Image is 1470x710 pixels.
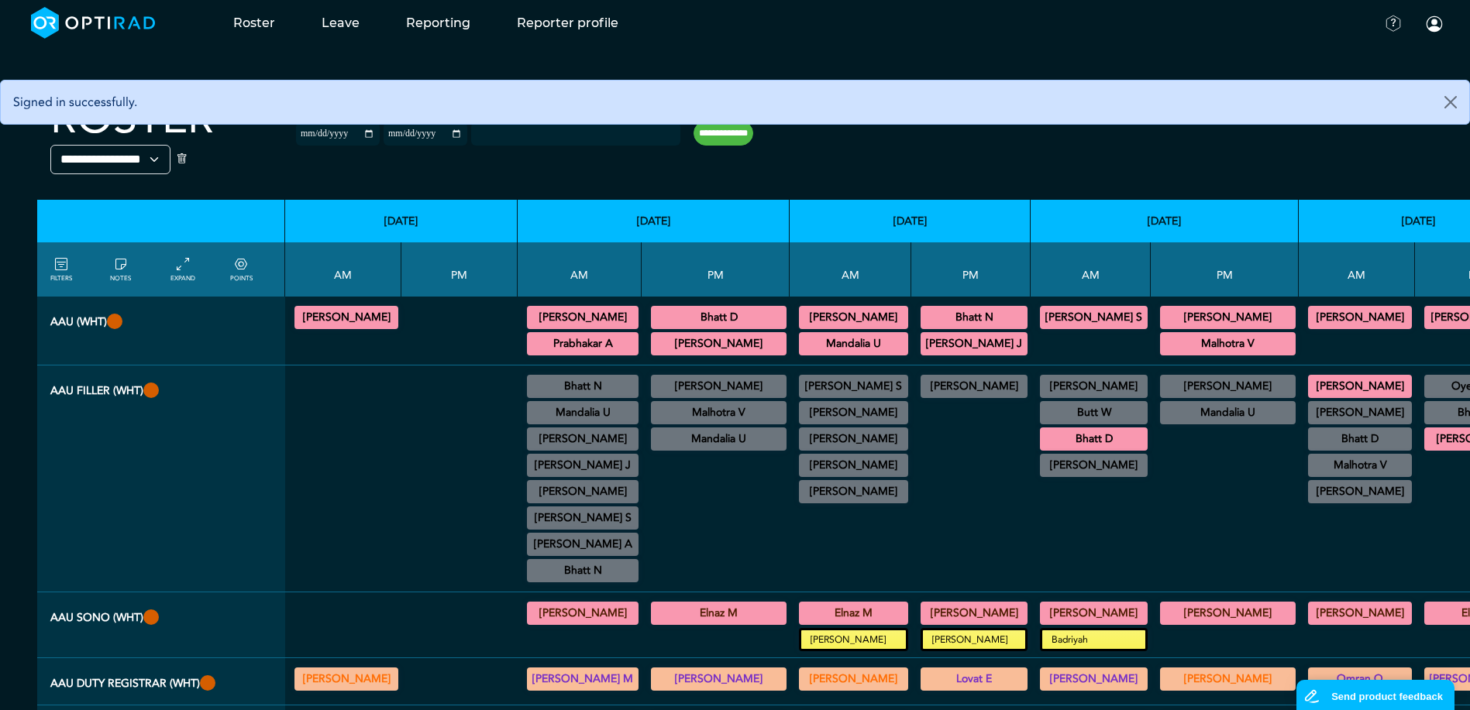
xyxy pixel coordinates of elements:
[923,670,1025,688] summary: Lovat E
[1308,480,1412,503] div: General CT/General MRI/General XR 10:30 - 12:00
[921,602,1028,625] div: General US 13:30 - 18:30
[799,306,908,329] div: CT Trauma & Urgent/MRI Trauma & Urgent 08:30 - 13:30
[37,365,285,592] th: AAU FILLER (WHT)
[1162,604,1293,623] summary: [PERSON_NAME]
[923,604,1025,623] summary: [PERSON_NAME]
[801,430,906,448] summary: [PERSON_NAME]
[297,308,396,327] summary: [PERSON_NAME]
[911,242,1031,297] th: PM
[529,308,636,327] summary: [PERSON_NAME]
[527,332,639,355] div: CT Trauma & Urgent/MRI Trauma & Urgent 08:30 - 13:30
[1042,670,1145,688] summary: [PERSON_NAME]
[37,592,285,658] th: AAU Sono (WHT)
[653,604,784,623] summary: Elnaz M
[921,375,1028,398] div: General CT/General MRI/General XR 13:30 - 18:30
[473,125,550,139] input: null
[799,332,908,355] div: CT Trauma & Urgent/MRI Trauma & Urgent 08:30 - 13:30
[801,630,906,649] small: [PERSON_NAME]
[529,377,636,396] summary: Bhatt N
[801,670,906,688] summary: [PERSON_NAME]
[294,306,398,329] div: CT Trauma & Urgent/MRI Trauma & Urgent 08:30 - 15:30
[799,427,908,451] div: General CT/General MRI/General XR 10:00 - 13:30
[527,427,639,451] div: US Head & Neck/US Interventional H&N 09:15 - 12:15
[1162,403,1293,422] summary: Mandalia U
[1310,670,1410,688] summary: Omran Q
[1160,602,1296,625] div: General US 13:30 - 18:30
[529,509,636,527] summary: [PERSON_NAME] S
[923,377,1025,396] summary: [PERSON_NAME]
[651,332,787,355] div: CT Trauma & Urgent/MRI Trauma & Urgent 13:30 - 18:30
[529,430,636,448] summary: [PERSON_NAME]
[1308,602,1412,625] div: General US 08:30 - 13:00
[529,604,636,623] summary: [PERSON_NAME]
[1160,375,1296,398] div: General CT/General MRI/General XR 13:00 - 15:00
[923,334,1025,353] summary: [PERSON_NAME] J
[529,561,636,580] summary: Bhatt N
[799,480,908,503] div: ImE Lead till 1/4/2026 11:30 - 15:30
[1310,377,1410,396] summary: [PERSON_NAME]
[285,200,518,242] th: [DATE]
[651,602,787,625] div: General US 13:30 - 18:30
[1310,403,1410,422] summary: [PERSON_NAME]
[527,533,639,556] div: General CT/CT Gastrointestinal/MRI Gastrointestinal/General MRI/General XR 10:30 - 12:00
[653,334,784,353] summary: [PERSON_NAME]
[799,375,908,398] div: Breast 08:00 - 11:00
[1042,430,1145,448] summary: Bhatt D
[1040,454,1148,477] div: Off Site 08:30 - 13:30
[1040,306,1148,329] div: CT Trauma & Urgent/MRI Trauma & Urgent 08:30 - 13:30
[1308,375,1412,398] div: CT Trauma & Urgent/MRI Trauma & Urgent 08:30 - 13:30
[921,306,1028,329] div: CT Trauma & Urgent/MRI Trauma & Urgent 13:30 - 18:30
[527,306,639,329] div: CT Trauma & Urgent/MRI Trauma & Urgent 08:30 - 13:30
[790,242,911,297] th: AM
[31,7,156,39] img: brand-opti-rad-logos-blue-and-white-d2f68631ba2948856bd03f2d395fb146ddc8fb01b4b6e9315ea85fa773367...
[1162,308,1293,327] summary: [PERSON_NAME]
[527,602,639,625] div: General US 08:30 - 13:00
[651,427,787,451] div: FLU General Paediatric 14:00 - 15:00
[529,535,636,554] summary: [PERSON_NAME] A
[790,200,1031,242] th: [DATE]
[297,670,396,688] summary: [PERSON_NAME]
[1308,306,1412,329] div: CT Trauma & Urgent/MRI Trauma & Urgent 08:30 - 13:30
[651,306,787,329] div: CT Trauma & Urgent/MRI Trauma & Urgent 13:30 - 18:30
[1160,332,1296,355] div: CT Trauma & Urgent/MRI Trauma & Urgent 13:30 - 18:30
[1162,377,1293,396] summary: [PERSON_NAME]
[799,667,908,691] div: Various levels of experience 08:30 - 13:30
[1042,604,1145,623] summary: [PERSON_NAME]
[170,256,195,283] a: collapse/expand entries
[799,401,908,424] div: General CT/General MRI/General XR 08:30 - 12:30
[1040,427,1148,451] div: CT Trauma & Urgent/MRI Trauma & Urgent 08:30 - 13:30
[529,456,636,475] summary: [PERSON_NAME] J
[653,308,784,327] summary: Bhatt D
[1160,667,1296,691] div: Exact role to be defined 13:30 - 18:30
[1308,454,1412,477] div: General CT/General MRI/General XR 09:30 - 11:30
[1310,308,1410,327] summary: [PERSON_NAME]
[527,559,639,582] div: CT Interventional MSK 11:00 - 12:00
[1040,375,1148,398] div: CD role 07:00 - 13:00
[1310,604,1410,623] summary: [PERSON_NAME]
[1160,306,1296,329] div: CT Trauma & Urgent/MRI Trauma & Urgent 13:30 - 18:30
[923,308,1025,327] summary: Bhatt N
[1308,401,1412,424] div: CT Trauma & Urgent/MRI Trauma & Urgent 08:30 - 13:30
[37,658,285,705] th: AAU Duty Registrar (WHT)
[801,604,906,623] summary: Elnaz M
[401,242,518,297] th: PM
[651,375,787,398] div: CD role 13:30 - 15:30
[1040,602,1148,625] div: General US 08:30 - 13:00
[1042,456,1145,475] summary: [PERSON_NAME]
[50,256,72,283] a: FILTERS
[799,454,908,477] div: General CT/General MRI/General XR 10:00 - 12:30
[801,377,906,396] summary: [PERSON_NAME] S
[1160,401,1296,424] div: CT Trauma & Urgent/MRI Trauma & Urgent 13:30 - 18:30
[527,401,639,424] div: US Diagnostic MSK/US Interventional MSK/US General Adult 09:00 - 12:00
[801,456,906,475] summary: [PERSON_NAME]
[527,375,639,398] div: US Interventional MSK 08:30 - 11:00
[529,670,636,688] summary: [PERSON_NAME] M
[1432,81,1469,124] button: Close
[653,377,784,396] summary: [PERSON_NAME]
[642,242,790,297] th: PM
[1042,308,1145,327] summary: [PERSON_NAME] S
[801,403,906,422] summary: [PERSON_NAME]
[529,403,636,422] summary: Mandalia U
[921,332,1028,355] div: CT Trauma & Urgent/MRI Trauma & Urgent 13:30 - 18:30
[1308,667,1412,691] div: Various levels of experience 08:30 - 13:30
